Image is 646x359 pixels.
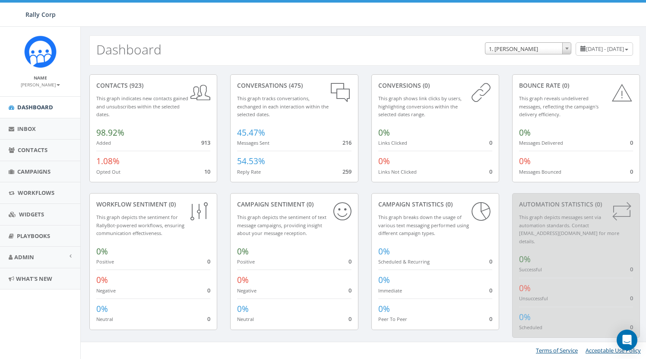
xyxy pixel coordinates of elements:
[586,45,624,53] span: [DATE] - [DATE]
[519,95,598,118] small: This graph reveals undelivered messages, reflecting the campaign's delivery efficiency.
[489,315,492,323] span: 0
[237,81,351,90] div: conversations
[207,286,210,294] span: 0
[237,214,326,236] small: This graph depicts the sentiment of text message campaigns, providing insight about your message ...
[348,286,351,294] span: 0
[237,95,329,118] small: This graph tracks conversations, exchanged in each interaction within the selected dates.
[378,303,390,315] span: 0%
[348,257,351,265] span: 0
[237,168,261,175] small: Reply Rate
[630,139,633,146] span: 0
[237,274,249,286] span: 0%
[24,35,57,68] img: Icon_1.png
[237,258,255,265] small: Positive
[34,75,47,81] small: Name
[167,200,176,208] span: (0)
[207,315,210,323] span: 0
[17,232,50,240] span: Playbooks
[342,139,351,146] span: 216
[14,253,34,261] span: Admin
[519,254,531,265] span: 0%
[305,200,313,208] span: (0)
[204,168,210,175] span: 10
[207,257,210,265] span: 0
[18,189,54,197] span: Workflows
[519,140,563,146] small: Messages Delivered
[378,81,492,90] div: conversions
[519,200,633,209] div: Automation Statistics
[96,303,108,315] span: 0%
[378,168,417,175] small: Links Not Clicked
[586,346,641,354] a: Acceptable Use Policy
[489,168,492,175] span: 0
[237,127,265,138] span: 45.47%
[630,265,633,273] span: 0
[96,258,114,265] small: Positive
[17,103,53,111] span: Dashboard
[237,287,256,294] small: Negative
[17,125,36,133] span: Inbox
[96,316,113,322] small: Neutral
[96,95,188,118] small: This graph indicates new contacts gained and unsubscribes within the selected dates.
[237,246,249,257] span: 0%
[489,139,492,146] span: 0
[485,43,571,55] span: 1. James Martin
[128,81,143,89] span: (923)
[96,200,210,209] div: Workflow Sentiment
[287,81,303,89] span: (475)
[237,156,265,167] span: 54.53%
[378,200,492,209] div: Campaign Statistics
[378,214,469,236] small: This graph breaks down the usage of various text messaging performed using different campaign types.
[96,127,124,138] span: 98.92%
[96,168,120,175] small: Opted Out
[96,81,210,90] div: contacts
[96,140,111,146] small: Added
[96,214,184,236] small: This graph depicts the sentiment for RallyBot-powered workflows, ensuring communication effective...
[21,80,60,88] a: [PERSON_NAME]
[519,168,561,175] small: Messages Bounced
[237,303,249,315] span: 0%
[489,257,492,265] span: 0
[485,42,571,54] span: 1. James Martin
[519,295,548,302] small: Unsuccessful
[519,266,542,273] small: Successful
[378,156,390,167] span: 0%
[378,258,430,265] small: Scheduled & Recurring
[378,274,390,286] span: 0%
[444,200,453,208] span: (0)
[25,10,56,19] span: Rally Corp
[630,168,633,175] span: 0
[519,214,619,245] small: This graph depicts messages sent via automation standards. Contact [EMAIL_ADDRESS][DOMAIN_NAME] f...
[96,156,120,167] span: 1.08%
[237,140,269,146] small: Messages Sent
[378,316,407,322] small: Peer To Peer
[237,200,351,209] div: Campaign Sentiment
[519,81,633,90] div: Bounce Rate
[18,146,47,154] span: Contacts
[519,324,542,330] small: Scheduled
[201,139,210,146] span: 913
[617,330,637,350] div: Open Intercom Messenger
[96,42,161,57] h2: Dashboard
[96,274,108,286] span: 0%
[378,127,390,138] span: 0%
[519,283,531,294] span: 0%
[348,315,351,323] span: 0
[342,168,351,175] span: 259
[630,323,633,331] span: 0
[421,81,430,89] span: (0)
[17,168,51,175] span: Campaigns
[630,294,633,302] span: 0
[378,246,390,257] span: 0%
[19,210,44,218] span: Widgets
[489,286,492,294] span: 0
[378,287,402,294] small: Immediate
[16,275,52,283] span: What's New
[519,127,531,138] span: 0%
[536,346,578,354] a: Terms of Service
[237,316,254,322] small: Neutral
[519,156,531,167] span: 0%
[21,82,60,88] small: [PERSON_NAME]
[96,246,108,257] span: 0%
[378,95,462,118] small: This graph shows link clicks by users, highlighting conversions within the selected dates range.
